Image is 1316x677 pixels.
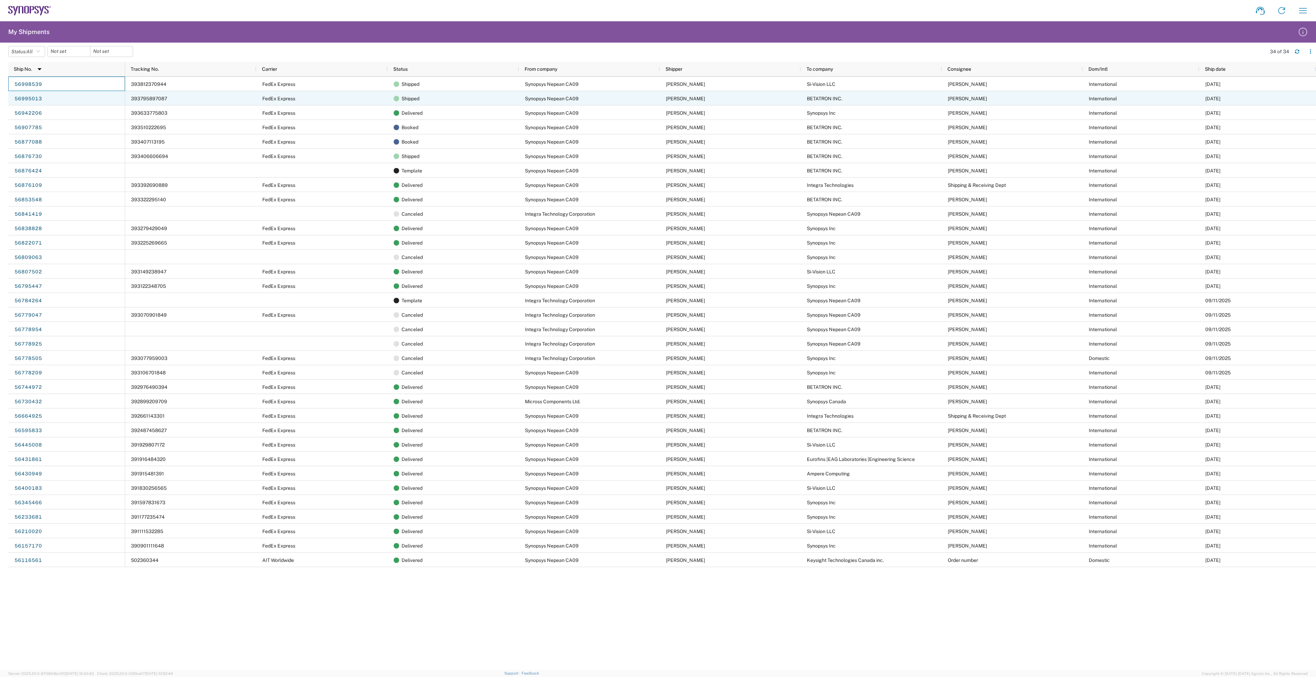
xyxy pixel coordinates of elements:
[131,384,167,390] span: 392976490394
[402,163,422,178] span: Template
[948,211,987,217] span: Shahrukh Riaz
[48,46,90,57] input: Not set
[1205,240,1220,246] span: 09/15/2025
[666,327,705,332] span: Benedicta EII
[402,394,423,409] span: Delivered
[666,168,705,173] span: Shahrukh Riaz
[131,125,166,130] span: 393510222695
[1205,384,1220,390] span: 09/08/2025
[807,96,842,101] span: BETATRON INC.
[1205,226,1220,231] span: 09/17/2025
[14,252,42,263] a: 56809063
[14,526,42,537] a: 56210020
[948,485,987,491] span: Ahmed Salah
[525,240,579,246] span: Synopsys Nepean CA09
[948,370,987,375] span: Alan Lear
[1089,456,1117,462] span: International
[525,269,579,274] span: Synopsys Nepean CA09
[948,298,987,303] span: Shahrukh Riaz
[525,413,579,419] span: Synopsys Nepean CA09
[14,469,42,479] a: 56430949
[1089,139,1117,145] span: International
[525,110,579,116] span: Synopsys Nepean CA09
[807,226,836,231] span: Synopsys Inc
[402,91,419,106] span: Shipped
[525,125,579,130] span: Synopsys Nepean CA09
[1089,211,1117,217] span: International
[402,120,418,135] span: Booked
[807,370,836,375] span: Synopsys Inc
[131,240,167,246] span: 393225269665
[131,96,167,101] span: 393795897087
[262,66,277,72] span: Carrier
[525,312,595,318] span: Integra Technology Corporation
[262,269,295,274] span: FedEx Express
[402,192,423,207] span: Delivered
[666,197,705,202] span: Shahrukh Riaz
[14,79,42,90] a: 56998539
[525,428,579,433] span: Synopsys Nepean CA09
[807,471,850,476] span: Ampere Computing
[525,139,579,145] span: Synopsys Nepean CA09
[131,154,168,159] span: 393406606694
[666,485,705,491] span: Shahrukh Riaz
[262,370,295,375] span: FedEx Express
[8,28,50,36] h2: My Shipments
[1205,456,1220,462] span: 08/08/2025
[666,182,705,188] span: Shahrukh Riaz
[14,108,42,119] a: 56942206
[666,471,705,476] span: Shahrukh Riaz
[402,308,423,322] span: Canceled
[262,471,295,476] span: FedEx Express
[666,96,705,101] span: Shahrukh Riaz
[525,456,579,462] span: Synopsys Nepean CA09
[666,399,705,404] span: Oliver Bruce
[262,154,295,159] span: FedEx Express
[131,413,165,419] span: 392661143301
[948,327,987,332] span: Shahrukh Riaz
[666,211,705,217] span: Benedicta EII
[14,93,42,104] a: 56995013
[402,77,419,91] span: Shipped
[131,197,166,202] span: 393322295140
[525,327,595,332] span: Integra Technology Corporation
[402,149,419,163] span: Shipped
[262,413,295,419] span: FedEx Express
[14,368,42,379] a: 56778209
[90,46,133,57] input: Not set
[14,295,42,306] a: 56784264
[262,356,295,361] span: FedEx Express
[14,238,42,249] a: 56822071
[525,81,579,87] span: Synopsys Nepean CA09
[666,125,705,130] span: Shahrukh Riaz
[807,413,854,419] span: Integra Technologies
[1205,327,1231,332] span: 09/11/2025
[948,341,987,347] span: Shahrukh Riaz
[402,380,423,394] span: Delivered
[262,384,295,390] span: FedEx Express
[525,442,579,448] span: Synopsys Nepean CA09
[14,555,42,566] a: 56116561
[525,399,580,404] span: Micross Components Ltd.
[1089,269,1117,274] span: International
[525,283,579,289] span: Synopsys Nepean CA09
[1205,283,1220,289] span: 09/12/2025
[1205,471,1220,476] span: 08/08/2025
[525,471,579,476] span: Synopsys Nepean CA09
[522,671,539,675] a: Feedback
[807,211,860,217] span: Synopsys Nepean CA09
[666,341,705,347] span: Benedicta EII
[1089,182,1117,188] span: International
[14,497,42,508] a: 56345466
[525,211,595,217] span: Integra Technology Corporation
[525,226,579,231] span: Synopsys Nepean CA09
[666,456,705,462] span: Shahrukh Riaz
[262,283,295,289] span: FedEx Express
[1205,168,1220,173] span: 09/23/2025
[1205,269,1220,274] span: 09/12/2025
[393,66,408,72] span: Status
[948,96,987,101] span: MIKE YOUNG
[14,440,42,451] a: 56445008
[402,293,422,308] span: Template
[14,411,42,422] a: 56664925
